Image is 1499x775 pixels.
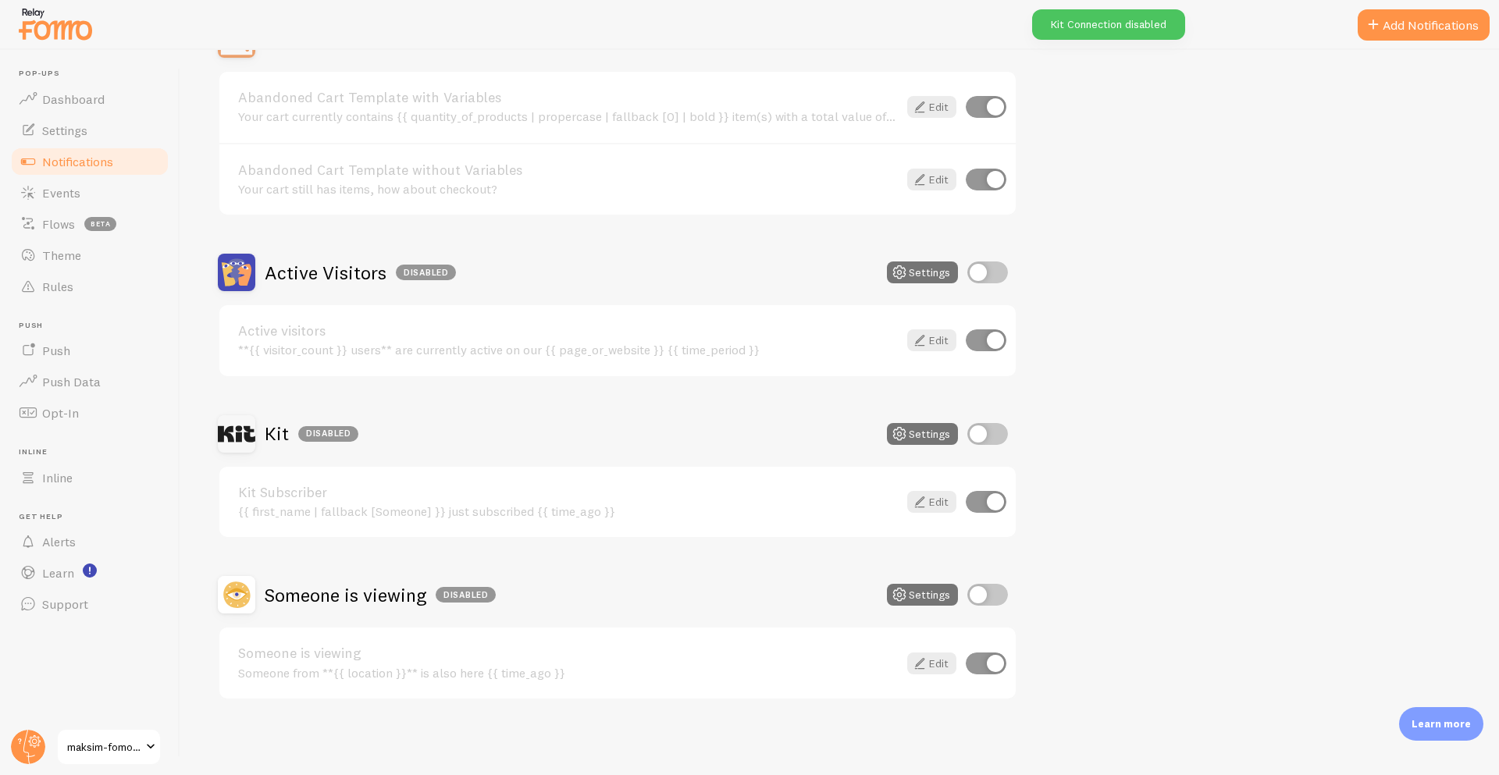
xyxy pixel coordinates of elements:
[9,146,170,177] a: Notifications
[1032,9,1185,40] div: Kit Connection disabled
[238,163,898,177] a: Abandoned Cart Template without Variables
[218,415,255,453] img: Kit
[9,462,170,493] a: Inline
[396,265,456,280] div: Disabled
[42,91,105,107] span: Dashboard
[67,738,141,756] span: maksim-fomo-dev-store
[238,485,898,499] a: Kit Subscriber
[9,115,170,146] a: Settings
[9,271,170,302] a: Rules
[238,646,898,660] a: Someone is viewing
[907,169,956,190] a: Edit
[84,217,116,231] span: beta
[9,335,170,366] a: Push
[42,247,81,263] span: Theme
[238,666,898,680] div: Someone from **{{ location }}** is also here {{ time_ago }}
[42,470,73,485] span: Inline
[218,576,255,613] img: Someone is viewing
[9,588,170,620] a: Support
[907,329,956,351] a: Edit
[16,4,94,44] img: fomo-relay-logo-orange.svg
[436,587,496,603] div: Disabled
[238,343,898,357] div: **{{ visitor_count }} users** are currently active on our {{ page_or_website }} {{ time_period }}
[42,185,80,201] span: Events
[42,216,75,232] span: Flows
[42,374,101,389] span: Push Data
[238,504,898,518] div: {{ first_name | fallback [Someone] }} just subscribed {{ time_ago }}
[265,583,496,607] h2: Someone is viewing
[19,447,170,457] span: Inline
[42,565,74,581] span: Learn
[238,182,898,196] div: Your cart still has items, how about checkout?
[42,534,76,549] span: Alerts
[907,96,956,118] a: Edit
[238,91,898,105] a: Abandoned Cart Template with Variables
[83,563,97,578] svg: <p>Watch New Feature Tutorials!</p>
[19,512,170,522] span: Get Help
[19,321,170,331] span: Push
[9,84,170,115] a: Dashboard
[42,405,79,421] span: Opt-In
[1412,716,1471,731] p: Learn more
[9,240,170,271] a: Theme
[887,423,958,445] button: Settings
[1399,707,1483,741] div: Learn more
[265,261,456,285] h2: Active Visitors
[238,109,898,123] div: Your cart currently contains {{ quantity_of_products | propercase | fallback [0] | bold }} item(s...
[42,596,88,612] span: Support
[9,557,170,588] a: Learn
[218,254,255,291] img: Active Visitors
[9,177,170,208] a: Events
[42,343,70,358] span: Push
[265,421,358,446] h2: Kit
[9,526,170,557] a: Alerts
[907,491,956,513] a: Edit
[238,324,898,338] a: Active visitors
[907,652,956,674] a: Edit
[56,728,162,766] a: maksim-fomo-dev-store
[42,154,113,169] span: Notifications
[19,69,170,79] span: Pop-ups
[887,261,958,283] button: Settings
[42,123,87,138] span: Settings
[9,208,170,240] a: Flows beta
[9,397,170,428] a: Opt-In
[887,584,958,606] button: Settings
[9,366,170,397] a: Push Data
[298,426,358,442] div: Disabled
[42,279,73,294] span: Rules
